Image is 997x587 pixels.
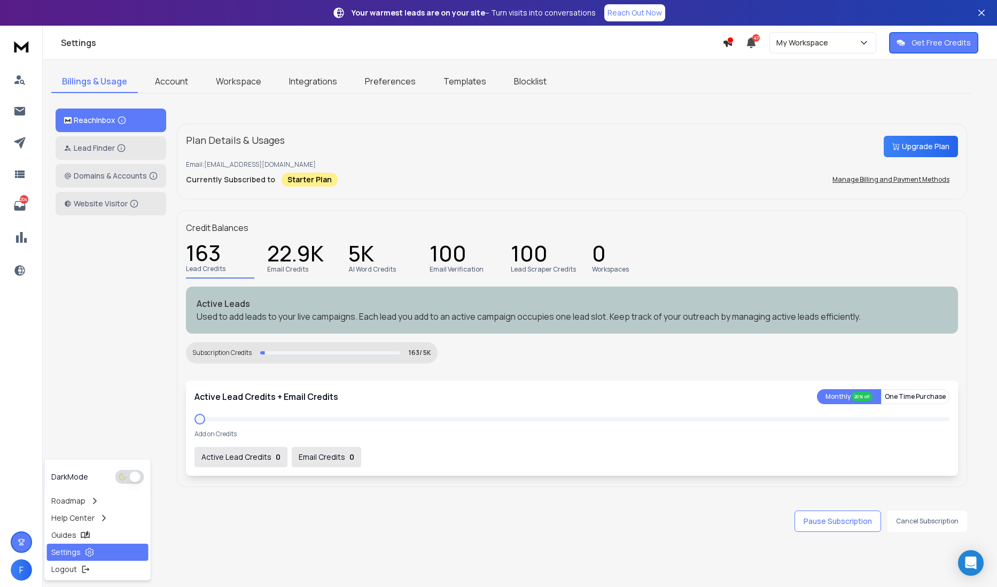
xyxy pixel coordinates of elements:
[607,7,662,18] p: Reach Out Now
[197,297,947,310] p: Active Leads
[201,452,271,462] p: Active Lead Credits
[817,389,881,404] button: Monthly 20% off
[192,349,252,357] div: Subscription Credits
[276,452,281,462] p: 0
[592,265,629,274] p: Workspaces
[51,496,85,506] p: Roadmap
[267,248,324,263] p: 22.9K
[47,544,149,561] a: Settings
[511,265,576,274] p: Lead Scraper Credits
[197,310,947,323] p: Used to add leads to your live campaigns. Each lead you add to an active campaign occupies one le...
[958,550,984,576] div: Open Intercom Messenger
[186,160,958,169] p: Email: [EMAIL_ADDRESS][DOMAIN_NAME]
[511,248,548,263] p: 100
[205,71,272,93] a: Workspace
[884,136,958,157] button: Upgrade Plan
[832,175,949,184] p: Manage Billing and Payment Methods
[352,7,485,18] strong: Your warmest leads are on your site
[194,430,237,438] p: Add on Credits
[795,511,881,532] button: Pause Subscription
[348,248,374,263] p: 5K
[51,564,77,575] p: Logout
[887,511,967,532] button: Cancel Subscription
[409,349,431,357] p: 163/ 5K
[430,265,484,274] p: Email Verification
[278,71,348,93] a: Integrations
[354,71,426,93] a: Preferences
[194,390,338,403] p: Active Lead Credits + Email Credits
[20,195,28,204] p: 204
[881,389,949,404] button: One Time Purchase
[912,37,971,48] p: Get Free Credits
[56,192,166,215] button: Website Visitor
[11,36,32,56] img: logo
[64,117,72,124] img: logo
[144,71,199,93] a: Account
[186,248,221,262] p: 163
[51,547,81,558] p: Settings
[11,559,32,581] button: F
[752,34,760,42] span: 47
[56,109,166,132] button: ReachInbox
[61,36,722,49] h1: Settings
[592,248,606,263] p: 0
[604,4,665,21] a: Reach Out Now
[47,509,149,527] a: Help Center
[299,452,345,462] p: Email Credits
[51,530,76,540] p: Guides
[186,221,248,234] p: Credit Balances
[776,37,832,48] p: My Workspace
[9,195,30,217] a: 204
[282,173,338,187] div: Starter Plan
[51,513,95,523] p: Help Center
[348,265,396,274] p: AI Word Credits
[186,265,225,273] p: Lead Credits
[430,248,466,263] p: 100
[267,265,308,274] p: Email Credits
[186,133,285,148] p: Plan Details & Usages
[852,392,873,401] div: 20% off
[56,164,166,188] button: Domains & Accounts
[47,527,149,544] a: Guides
[186,174,275,185] p: Currently Subscribed to
[56,136,166,160] button: Lead Finder
[503,71,557,93] a: Blocklist
[824,169,958,190] button: Manage Billing and Payment Methods
[51,71,138,93] a: Billings & Usage
[433,71,497,93] a: Templates
[51,472,88,482] p: Dark Mode
[47,492,149,509] a: Roadmap
[349,452,354,462] p: 0
[889,32,978,53] button: Get Free Credits
[352,7,596,18] p: – Turn visits into conversations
